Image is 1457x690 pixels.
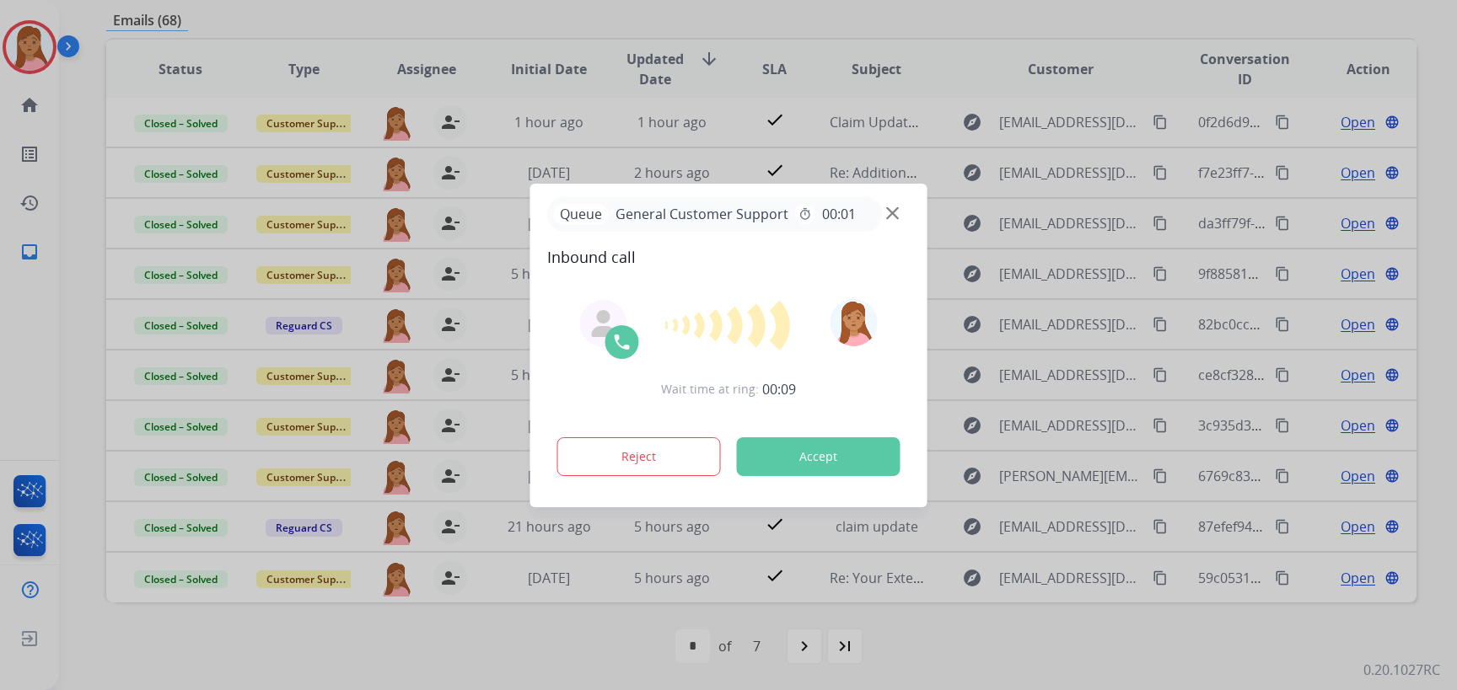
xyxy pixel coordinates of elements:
p: 0.20.1027RC [1363,660,1440,680]
span: Inbound call [547,245,911,269]
img: close-button [886,206,899,219]
span: 00:01 [822,204,856,224]
img: call-icon [612,332,632,352]
mat-icon: timer [798,207,812,221]
span: General Customer Support [609,204,795,224]
button: Accept [737,437,901,476]
button: Reject [557,437,721,476]
span: 00:09 [762,379,796,399]
p: Queue [554,204,609,225]
img: avatar [830,299,877,346]
img: agent-avatar [590,310,617,337]
span: Wait time at ring: [661,381,759,398]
